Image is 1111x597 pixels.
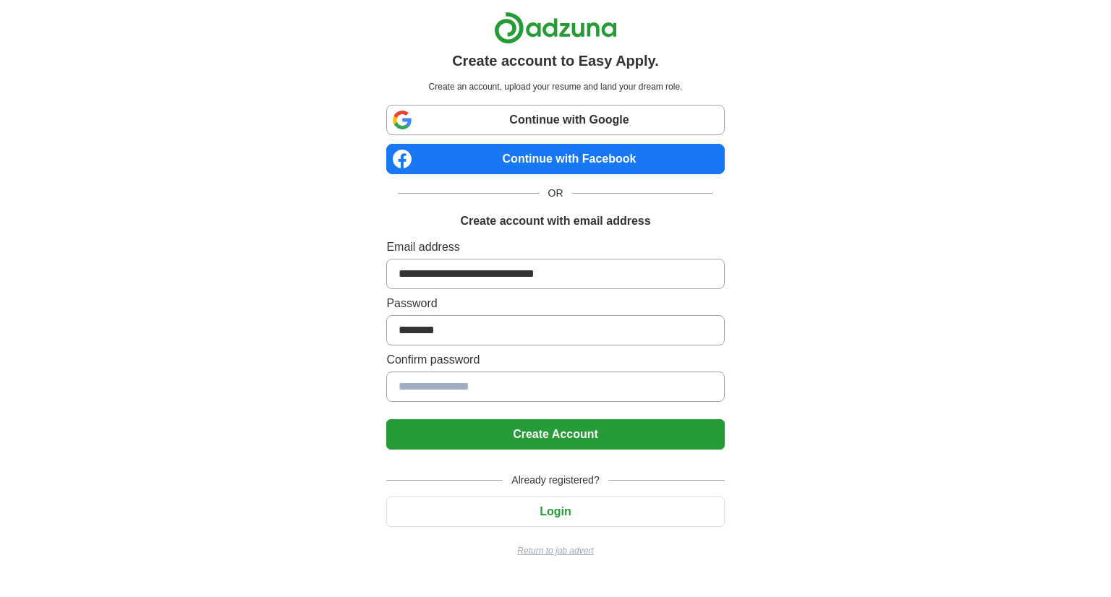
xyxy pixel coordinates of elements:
[386,105,724,135] a: Continue with Google
[386,351,724,369] label: Confirm password
[389,80,721,93] p: Create an account, upload your resume and land your dream role.
[386,497,724,527] button: Login
[452,50,659,72] h1: Create account to Easy Apply.
[386,544,724,557] a: Return to job advert
[460,212,650,230] h1: Create account with email address
[386,505,724,517] a: Login
[494,12,617,44] img: Adzuna logo
[386,239,724,256] label: Email address
[503,473,608,488] span: Already registered?
[386,144,724,174] a: Continue with Facebook
[386,419,724,450] button: Create Account
[540,186,572,201] span: OR
[386,295,724,312] label: Password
